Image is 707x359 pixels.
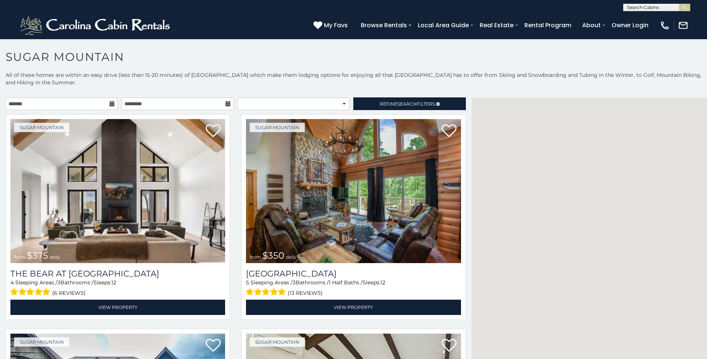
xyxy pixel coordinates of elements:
[313,21,350,30] a: My Favs
[521,19,575,32] a: Rental Program
[14,337,69,347] a: Sugar Mountain
[246,269,461,279] a: [GEOGRAPHIC_DATA]
[442,124,457,139] a: Add to favorites
[246,300,461,315] a: View Property
[57,279,60,286] span: 3
[10,269,225,279] a: The Bear At [GEOGRAPHIC_DATA]
[380,101,435,107] span: Refine Filters
[250,254,261,260] span: from
[329,279,363,286] span: 1 Half Baths /
[324,21,348,30] span: My Favs
[678,20,688,31] img: mail-regular-white.png
[10,119,225,263] a: from $375 daily
[288,288,323,298] span: (13 reviews)
[246,119,461,263] a: from $350 daily
[19,14,173,37] img: White-1-2.png
[381,279,385,286] span: 12
[14,123,69,132] a: Sugar Mountain
[286,254,296,260] span: daily
[357,19,411,32] a: Browse Rentals
[10,279,225,298] div: Sleeping Areas / Bathrooms / Sleeps:
[111,279,116,286] span: 12
[246,279,461,298] div: Sleeping Areas / Bathrooms / Sleeps:
[10,300,225,315] a: View Property
[246,269,461,279] h3: Grouse Moor Lodge
[50,254,60,260] span: daily
[442,338,457,354] a: Add to favorites
[10,279,14,286] span: 4
[10,269,225,279] h3: The Bear At Sugar Mountain
[246,119,461,263] img: 1714398141_thumbnail.jpeg
[27,250,48,261] span: $375
[293,279,296,286] span: 3
[660,20,670,31] img: phone-regular-white.png
[476,19,517,32] a: Real Estate
[246,279,249,286] span: 5
[414,19,473,32] a: Local Area Guide
[14,254,25,260] span: from
[353,97,465,110] a: RefineSearchFilters
[206,124,221,139] a: Add to favorites
[250,337,305,347] a: Sugar Mountain
[10,119,225,263] img: 1714387646_thumbnail.jpeg
[206,338,221,354] a: Add to favorites
[397,101,417,107] span: Search
[262,250,284,261] span: $350
[250,123,305,132] a: Sugar Mountain
[52,288,86,298] span: (6 reviews)
[608,19,652,32] a: Owner Login
[578,19,605,32] a: About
